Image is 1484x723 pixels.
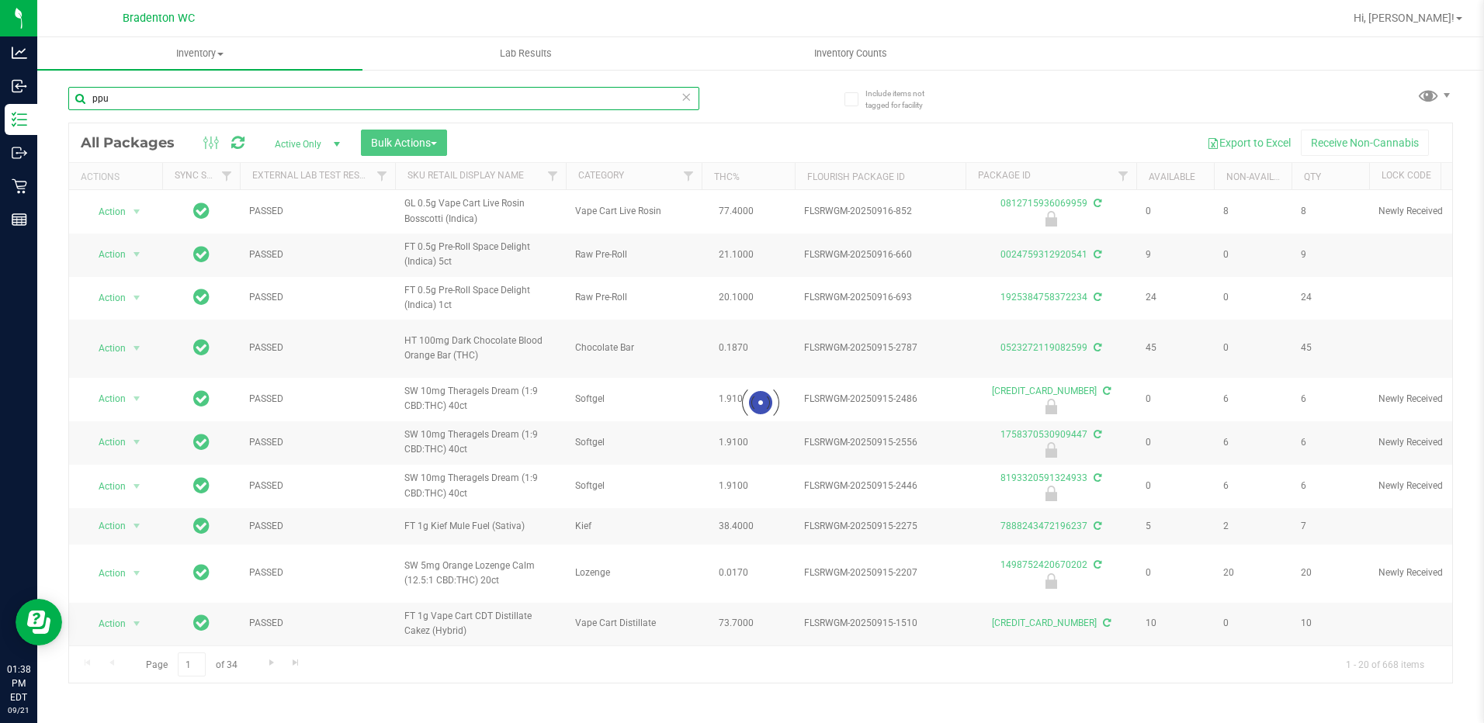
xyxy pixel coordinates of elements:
[681,87,692,107] span: Clear
[362,37,688,70] a: Lab Results
[12,212,27,227] inline-svg: Reports
[123,12,195,25] span: Bradenton WC
[12,45,27,61] inline-svg: Analytics
[12,178,27,194] inline-svg: Retail
[688,37,1014,70] a: Inventory Counts
[16,599,62,645] iframe: Resource center
[793,47,908,61] span: Inventory Counts
[1354,12,1455,24] span: Hi, [PERSON_NAME]!
[7,662,30,704] p: 01:38 PM EDT
[37,47,362,61] span: Inventory
[68,87,699,110] input: Search Package ID, Item Name, SKU, Lot or Part Number...
[37,37,362,70] a: Inventory
[7,704,30,716] p: 09/21
[12,78,27,94] inline-svg: Inbound
[12,112,27,127] inline-svg: Inventory
[479,47,573,61] span: Lab Results
[865,88,943,111] span: Include items not tagged for facility
[12,145,27,161] inline-svg: Outbound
